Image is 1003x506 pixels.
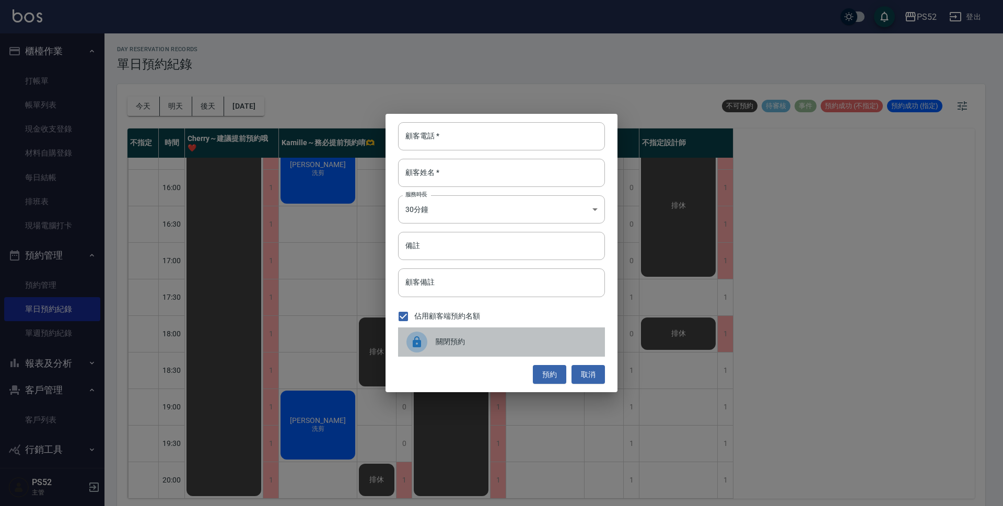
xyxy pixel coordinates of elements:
div: 關閉預約 [398,327,605,357]
label: 服務時長 [405,191,427,198]
span: 關閉預約 [436,336,597,347]
div: 30分鐘 [398,195,605,223]
button: 取消 [572,365,605,384]
span: 佔用顧客端預約名額 [414,311,480,322]
button: 預約 [533,365,566,384]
